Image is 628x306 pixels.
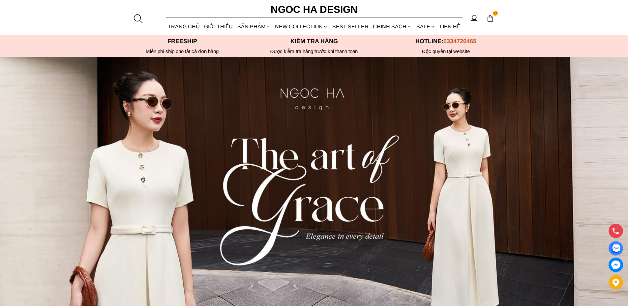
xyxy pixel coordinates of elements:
[202,18,235,35] a: GIỚI THIỆU
[380,48,512,54] h6: Độc quyền tại website
[443,38,476,44] span: 0334726465
[414,18,437,35] a: SALE
[290,38,338,44] font: Kiểm tra hàng
[116,48,248,54] div: Miễn phí ship cho tất cả đơn hàng
[235,18,273,35] div: SẢN PHẨM
[265,2,364,17] a: Ngoc Ha Design
[166,18,202,35] a: TRANG CHỦ
[371,18,414,35] div: Chính sách
[487,15,494,22] img: img-CART-ICON-ksit0nf1
[330,18,371,35] a: BEST SELLER
[380,38,512,45] p: Hotline:
[248,48,380,54] p: Được kiểm tra hàng trước khi thanh toán
[609,241,623,256] a: Display image
[609,258,623,272] a: messenger
[273,18,330,35] a: NEW COLLECTION
[612,244,620,253] img: Display image
[437,18,462,35] a: LIÊN HỆ
[116,38,248,45] p: Freeship
[493,11,498,16] span: 25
